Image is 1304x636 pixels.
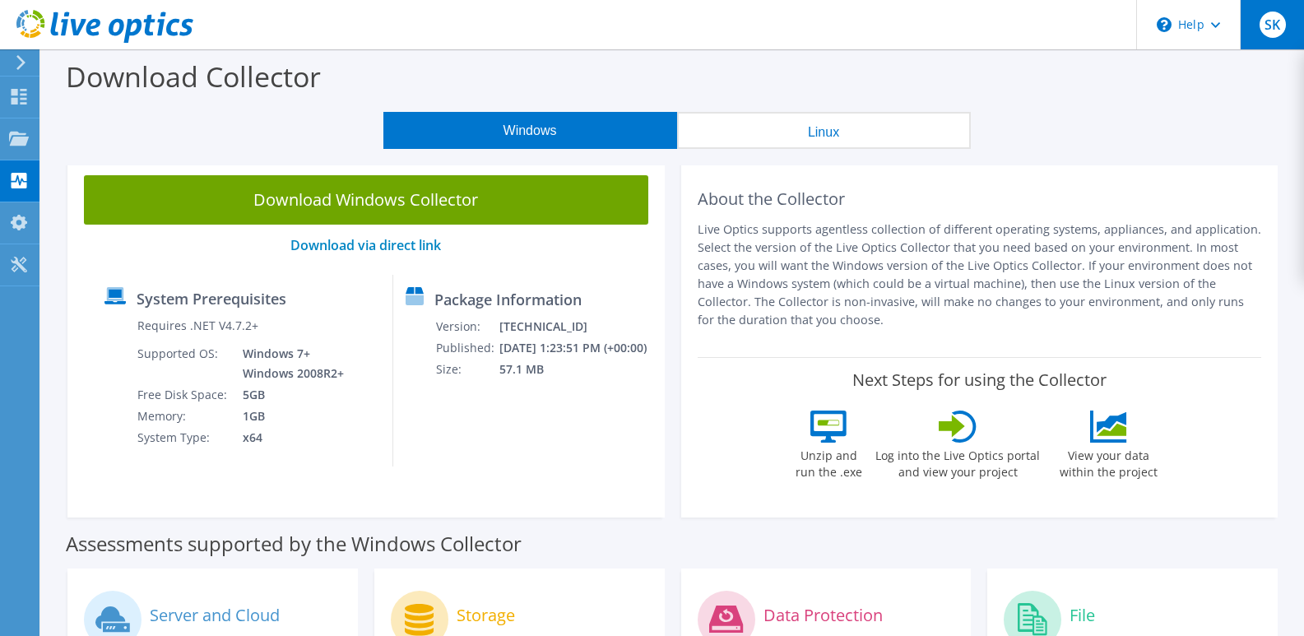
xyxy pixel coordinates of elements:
label: Requires .NET V4.7.2+ [137,318,258,334]
button: Linux [677,112,971,149]
label: Next Steps for using the Collector [852,370,1107,390]
td: 57.1 MB [499,359,657,380]
label: Storage [457,607,515,624]
td: Size: [435,359,499,380]
td: Supported OS: [137,343,230,384]
td: Memory: [137,406,230,427]
label: File [1070,607,1095,624]
td: 5GB [230,384,347,406]
label: Download Collector [66,58,321,95]
label: System Prerequisites [137,290,286,307]
p: Live Optics supports agentless collection of different operating systems, appliances, and applica... [698,221,1262,329]
td: Published: [435,337,499,359]
td: Version: [435,316,499,337]
h2: About the Collector [698,189,1262,209]
a: Download Windows Collector [84,175,648,225]
label: View your data within the project [1049,443,1167,480]
label: Server and Cloud [150,607,280,624]
td: x64 [230,427,347,448]
button: Windows [383,112,677,149]
span: SK [1260,12,1286,38]
td: System Type: [137,427,230,448]
label: Data Protection [763,607,883,624]
td: [DATE] 1:23:51 PM (+00:00) [499,337,657,359]
label: Package Information [434,291,582,308]
label: Unzip and run the .exe [791,443,866,480]
label: Log into the Live Optics portal and view your project [875,443,1041,480]
td: 1GB [230,406,347,427]
td: Free Disk Space: [137,384,230,406]
svg: \n [1157,17,1172,32]
td: Windows 7+ Windows 2008R2+ [230,343,347,384]
label: Assessments supported by the Windows Collector [66,536,522,552]
a: Download via direct link [290,236,441,254]
td: [TECHNICAL_ID] [499,316,657,337]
